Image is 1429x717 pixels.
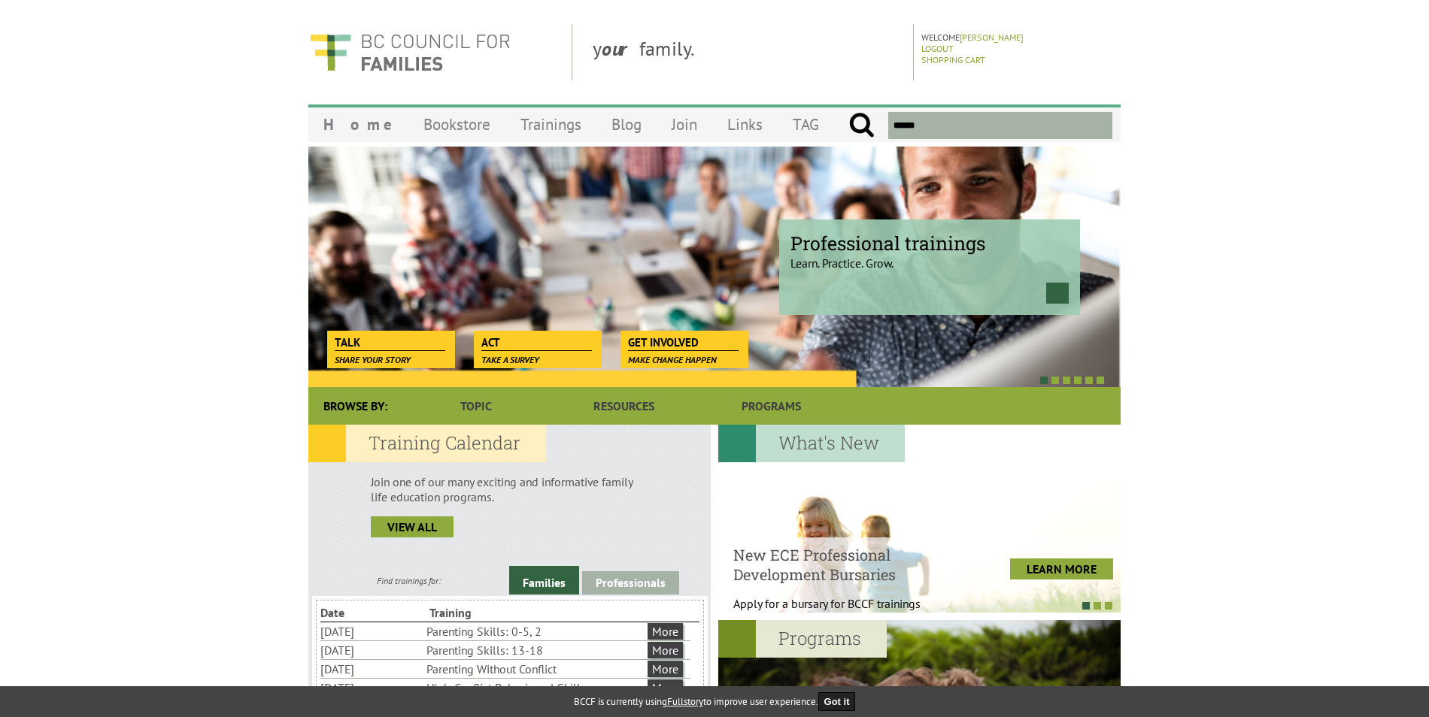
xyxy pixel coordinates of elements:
li: [DATE] [320,660,423,678]
a: Programs [698,387,845,425]
li: Parenting Skills: 13-18 [426,641,645,659]
h4: New ECE Professional Development Bursaries [733,545,958,584]
a: LEARN MORE [1010,558,1113,579]
a: Professionals [582,571,679,594]
a: TAG [778,107,834,142]
li: High-Conflict Behavioural Skills [426,679,645,697]
a: [PERSON_NAME] [960,32,1024,43]
button: Got it [818,692,856,711]
img: BC Council for FAMILIES [308,24,511,80]
h2: Programs [718,620,887,658]
li: Parenting Without Conflict [426,660,645,678]
li: Training [429,604,535,622]
a: Get Involved Make change happen [620,331,746,352]
h2: Training Calendar [308,425,546,462]
a: Home [308,107,408,142]
a: Logout [921,43,954,54]
a: Join [657,107,712,142]
a: Topic [402,387,550,425]
div: Browse By: [308,387,402,425]
span: Act [481,334,592,351]
li: [DATE] [320,641,423,659]
a: Links [712,107,778,142]
a: Resources [550,387,697,425]
li: [DATE] [320,622,423,640]
span: Make change happen [628,354,717,365]
a: Talk Share your story [327,331,453,352]
a: Blog [596,107,657,142]
li: Date [320,604,426,622]
a: Families [509,566,579,594]
a: More [648,642,683,658]
p: Learn. Practice. Grow. [790,243,1069,271]
div: y family. [581,24,914,80]
a: Trainings [505,107,596,142]
p: Join one of our many exciting and informative family life education programs. [371,474,648,504]
input: Submit [848,112,875,139]
h2: What's New [718,425,905,462]
a: view all [371,516,454,537]
p: Welcome [921,32,1116,43]
li: [DATE] [320,679,423,697]
span: Share your story [335,354,411,365]
p: Apply for a bursary for BCCF trainings West... [733,596,958,626]
span: Talk [335,334,445,351]
a: Shopping Cart [921,54,985,65]
strong: our [602,36,639,61]
a: More [648,661,683,677]
a: Fullstory [667,695,703,708]
span: Professional trainings [790,231,1069,256]
div: Find trainings for: [308,575,509,586]
a: More [648,679,683,696]
a: More [648,623,683,640]
a: Bookstore [408,107,505,142]
span: Get Involved [628,334,739,351]
a: Act Take a survey [474,331,599,352]
li: Parenting Skills: 0-5, 2 [426,622,645,640]
span: Take a survey [481,354,539,365]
